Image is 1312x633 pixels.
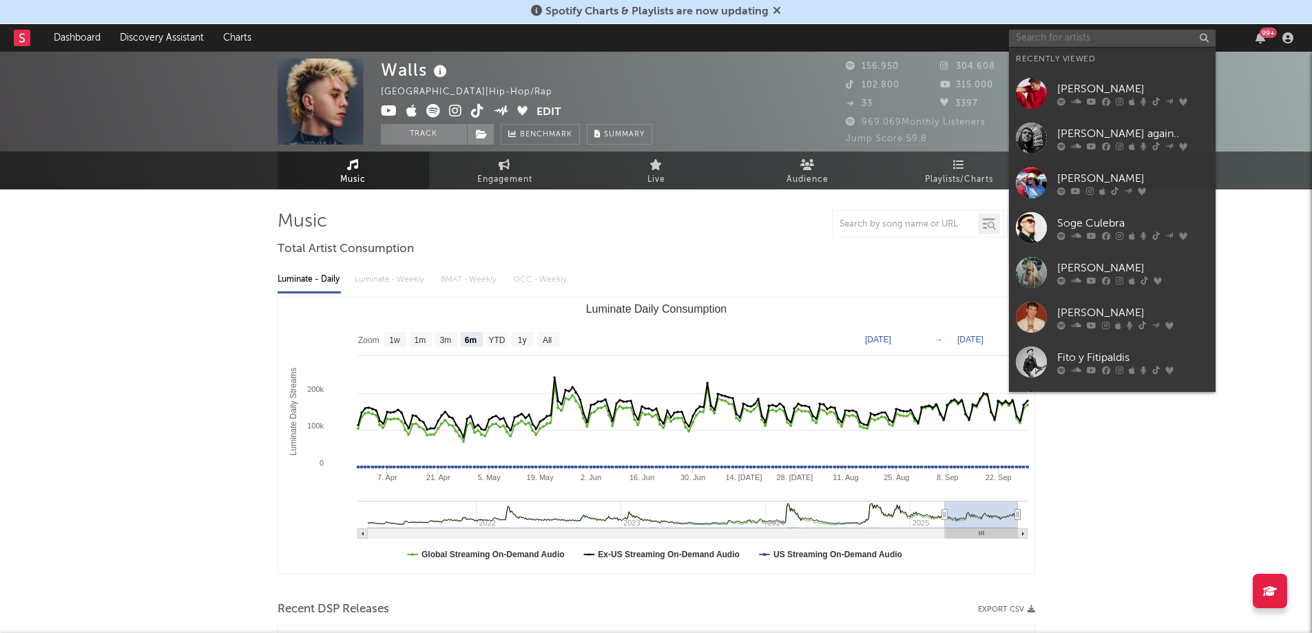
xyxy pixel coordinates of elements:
text: → [935,335,943,344]
svg: Luminate Daily Consumption [278,298,1034,573]
div: [PERSON_NAME] [1057,81,1209,97]
text: 5. May [477,473,501,481]
div: [GEOGRAPHIC_DATA] | Hip-Hop/Rap [381,84,568,101]
button: Track [381,124,467,145]
text: 3m [439,335,451,345]
text: Luminate Daily Streams [289,368,298,455]
text: US Streaming On-Demand Audio [773,550,902,559]
div: 99 + [1260,28,1277,38]
text: Luminate Daily Consumption [585,303,727,315]
a: Music [278,152,429,189]
text: YTD [488,335,505,345]
span: Jump Score: 59.8 [846,134,927,143]
span: 304.608 [940,62,995,71]
span: Spotify Charts & Playlists are now updating [545,6,769,17]
a: Engagement [429,152,581,189]
input: Search by song name or URL [833,219,978,230]
button: Summary [587,124,652,145]
div: Fito y Fitipaldis [1057,349,1209,366]
div: Luminate - Daily [278,268,341,291]
span: Music [340,172,366,188]
div: [PERSON_NAME] [1057,304,1209,321]
input: Search for artists [1009,30,1216,47]
div: Recently Viewed [1016,51,1209,68]
span: Audience [787,172,829,188]
text: Ex-US Streaming On-Demand Audio [598,550,740,559]
text: 2. Jun [581,473,601,481]
a: Live [581,152,732,189]
button: Export CSV [978,605,1035,614]
text: 1w [389,335,400,345]
text: 7. Apr [377,473,397,481]
a: Dashboard [44,24,110,52]
span: Summary [604,131,645,138]
text: 200k [307,385,324,393]
text: Zoom [358,335,379,345]
text: 30. Jun [680,473,705,481]
button: 99+ [1256,32,1265,43]
text: 28. [DATE] [776,473,813,481]
span: 315.000 [940,81,993,90]
text: 22. Sep [985,473,1011,481]
text: All [542,335,551,345]
span: Live [647,172,665,188]
span: Recent DSP Releases [278,601,389,618]
text: [DATE] [865,335,891,344]
text: 21. Apr [426,473,450,481]
span: 969.069 Monthly Listeners [846,118,986,127]
a: Fito y Fitipaldis [1009,340,1216,384]
span: Playlists/Charts [925,172,993,188]
text: 19. May [526,473,554,481]
a: Discovery Assistant [110,24,214,52]
text: 100k [307,422,324,430]
span: 3397 [940,99,978,108]
div: [PERSON_NAME] [1057,170,1209,187]
span: Total Artist Consumption [278,241,414,258]
a: Soge Culebra [1009,205,1216,250]
span: Dismiss [773,6,781,17]
a: [PERSON_NAME] [1009,160,1216,205]
span: Engagement [477,172,532,188]
text: 1m [414,335,426,345]
a: [PERSON_NAME] [1009,295,1216,340]
span: 102.800 [846,81,899,90]
span: 33 [846,99,873,108]
div: [PERSON_NAME] again.. [1057,125,1209,142]
div: Walls [381,59,450,81]
a: [PERSON_NAME] again.. [1009,116,1216,160]
a: [PERSON_NAME] [1009,250,1216,295]
span: 156.950 [846,62,899,71]
a: Audience [732,152,884,189]
div: Soge Culebra [1057,215,1209,231]
text: [DATE] [957,335,983,344]
text: 8. Sep [936,473,958,481]
text: 11. Aug [833,473,858,481]
text: Global Streaming On-Demand Audio [421,550,565,559]
text: 0 [319,459,323,467]
a: [PERSON_NAME] [1009,71,1216,116]
text: 25. Aug [884,473,909,481]
a: Beret [1009,384,1216,429]
a: Benchmark [501,124,580,145]
span: Benchmark [520,127,572,143]
a: Playlists/Charts [884,152,1035,189]
a: Charts [214,24,261,52]
div: [PERSON_NAME] [1057,260,1209,276]
text: 6m [464,335,476,345]
text: 1y [517,335,526,345]
button: Edit [537,104,561,121]
text: 16. Jun [629,473,654,481]
text: 14. [DATE] [725,473,762,481]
